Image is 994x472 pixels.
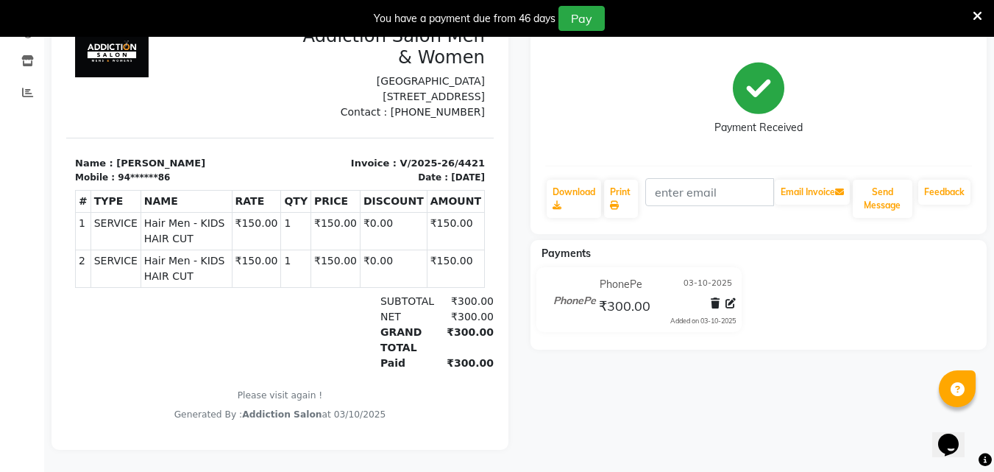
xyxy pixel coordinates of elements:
[215,194,245,216] th: QTY
[223,161,419,175] p: Invoice : V/2025-26/4421
[176,414,255,424] span: Addiction Salon
[684,277,732,292] span: 03-10-2025
[558,6,605,31] button: Pay
[9,161,205,175] p: Name : [PERSON_NAME]
[853,180,912,218] button: Send Message
[305,360,366,376] div: Paid
[374,11,555,27] div: You have a payment due from 46 days
[166,194,215,216] th: RATE
[223,78,419,109] p: [GEOGRAPHIC_DATA][STREET_ADDRESS]
[78,220,163,251] span: Hair Men - KIDS HAIR CUT
[670,316,736,326] div: Added on 03-10-2025
[166,254,215,292] td: ₹150.00
[215,216,245,254] td: 1
[9,6,419,24] h2: INVOICE
[294,194,361,216] th: DISCOUNT
[215,254,245,292] td: 1
[24,216,74,254] td: SERVICE
[10,254,25,292] td: 2
[294,216,361,254] td: ₹0.00
[361,254,418,292] td: ₹150.00
[294,254,361,292] td: ₹0.00
[223,29,419,72] h3: Addiction Salon Men & Women
[604,180,638,218] a: Print
[166,216,215,254] td: ₹150.00
[74,194,166,216] th: NAME
[599,297,650,318] span: ₹300.00
[9,412,419,426] div: Generated By : at 03/10/2025
[223,109,419,124] p: Contact : [PHONE_NUMBER]
[305,329,366,360] div: GRAND TOTAL
[245,194,294,216] th: PRICE
[305,298,366,314] div: SUBTOTAL
[645,178,774,206] input: enter email
[547,180,601,218] a: Download
[542,247,591,260] span: Payments
[932,413,979,457] iframe: chat widget
[366,298,427,314] div: ₹300.00
[366,360,427,376] div: ₹300.00
[775,180,850,205] button: Email Invoice
[10,216,25,254] td: 1
[361,216,418,254] td: ₹150.00
[24,254,74,292] td: SERVICE
[352,175,382,189] div: Date :
[361,194,418,216] th: AMOUNT
[78,258,163,289] span: Hair Men - KIDS HAIR CUT
[918,180,970,205] a: Feedback
[245,254,294,292] td: ₹150.00
[385,175,419,189] div: [DATE]
[10,194,25,216] th: #
[245,216,294,254] td: ₹150.00
[366,329,427,360] div: ₹300.00
[305,314,366,329] div: NET
[9,175,49,189] div: Mobile :
[600,277,642,292] span: PhonePe
[9,393,419,406] p: Please visit again !
[714,120,803,135] div: Payment Received
[24,194,74,216] th: TYPE
[366,314,427,329] div: ₹300.00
